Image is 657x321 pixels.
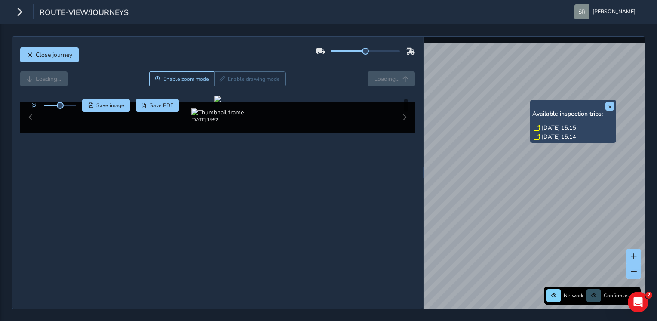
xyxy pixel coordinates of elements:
span: Enable zoom mode [163,76,209,83]
span: Save PDF [150,102,173,109]
h6: Available inspection trips: [532,111,614,118]
button: Close journey [20,47,79,62]
a: [DATE] 15:15 [542,124,576,132]
img: Thumbnail frame [191,108,244,117]
button: Save [82,99,130,112]
span: [PERSON_NAME] [593,4,636,19]
button: Zoom [149,71,214,86]
span: 2 [645,292,652,299]
button: PDF [136,99,179,112]
img: diamond-layout [574,4,589,19]
span: Close journey [36,51,72,59]
span: Network [564,292,583,299]
button: x [605,102,614,111]
span: route-view/journeys [40,7,129,19]
span: Save image [96,102,124,109]
div: [DATE] 15:52 [191,117,244,123]
iframe: Intercom live chat [628,292,648,312]
span: Confirm assets [604,292,638,299]
button: [PERSON_NAME] [574,4,639,19]
a: [DATE] 15:14 [542,133,576,141]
